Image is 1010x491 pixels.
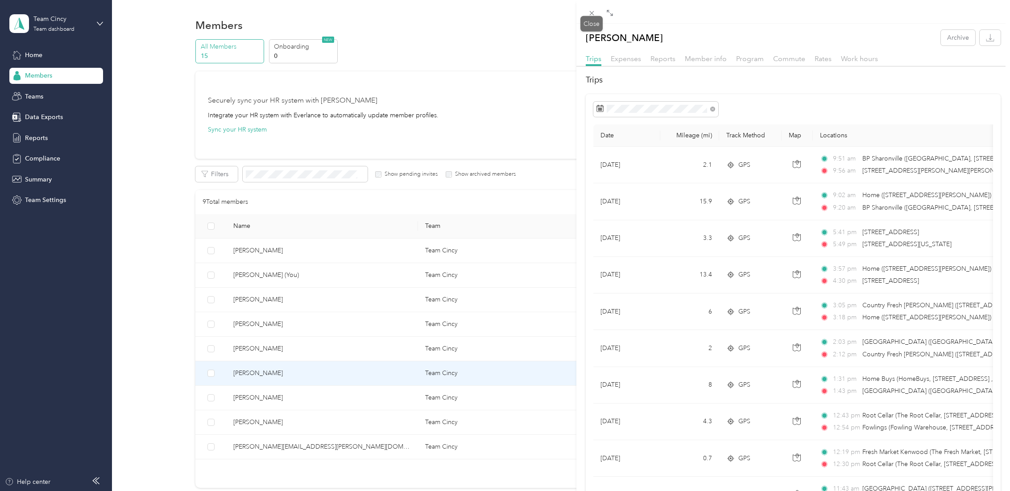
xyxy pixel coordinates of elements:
[738,270,750,280] span: GPS
[593,183,660,220] td: [DATE]
[862,240,952,248] span: [STREET_ADDRESS][US_STATE]
[660,124,719,147] th: Mileage (mi)
[586,30,663,45] p: [PERSON_NAME]
[738,197,750,206] span: GPS
[833,350,858,359] span: 2:12 pm
[833,459,858,469] span: 12:30 pm
[833,411,858,421] span: 12:43 pm
[833,423,858,433] span: 12:54 pm
[738,417,750,426] span: GPS
[833,374,858,384] span: 1:31 pm
[660,330,719,367] td: 2
[593,404,660,440] td: [DATE]
[782,124,813,147] th: Map
[862,265,991,272] span: Home ([STREET_ADDRESS][PERSON_NAME])
[650,54,675,63] span: Reports
[833,276,858,286] span: 4:30 pm
[833,154,858,164] span: 9:51 am
[833,166,858,176] span: 9:56 am
[593,440,660,477] td: [DATE]
[660,147,719,183] td: 2.1
[593,124,660,147] th: Date
[586,74,1001,86] h2: Trips
[960,441,1010,491] iframe: Everlance-gr Chat Button Frame
[773,54,805,63] span: Commute
[660,404,719,440] td: 4.3
[738,343,750,353] span: GPS
[833,337,858,347] span: 2:03 pm
[862,228,919,236] span: [STREET_ADDRESS]
[941,30,975,45] button: Archive
[833,203,858,213] span: 9:20 am
[580,16,603,32] div: Close
[593,147,660,183] td: [DATE]
[593,257,660,293] td: [DATE]
[833,386,858,396] span: 1:43 pm
[719,124,782,147] th: Track Method
[862,191,991,199] span: Home ([STREET_ADDRESS][PERSON_NAME])
[660,220,719,257] td: 3.3
[593,367,660,404] td: [DATE]
[738,307,750,317] span: GPS
[738,380,750,390] span: GPS
[660,293,719,330] td: 6
[833,313,858,322] span: 3:18 pm
[738,454,750,463] span: GPS
[611,54,641,63] span: Expenses
[833,301,858,310] span: 3:05 pm
[593,330,660,367] td: [DATE]
[833,227,858,237] span: 5:41 pm
[736,54,764,63] span: Program
[833,264,858,274] span: 3:57 pm
[862,277,919,285] span: [STREET_ADDRESS]
[841,54,878,63] span: Work hours
[833,190,858,200] span: 9:02 am
[593,293,660,330] td: [DATE]
[738,160,750,170] span: GPS
[660,257,719,293] td: 13.4
[660,440,719,477] td: 0.7
[660,183,719,220] td: 15.9
[833,447,858,457] span: 12:19 pm
[833,239,858,249] span: 5:49 pm
[685,54,727,63] span: Member info
[660,367,719,404] td: 8
[593,220,660,257] td: [DATE]
[738,233,750,243] span: GPS
[586,54,601,63] span: Trips
[815,54,832,63] span: Rates
[862,314,991,321] span: Home ([STREET_ADDRESS][PERSON_NAME])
